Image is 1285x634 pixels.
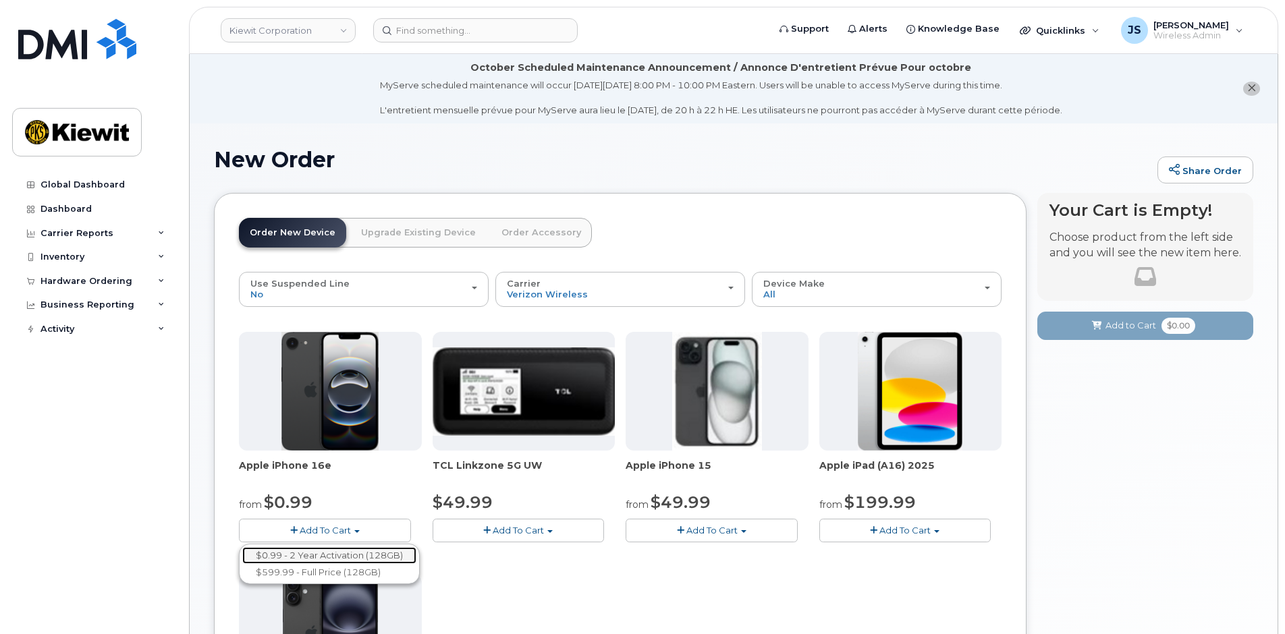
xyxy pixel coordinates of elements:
[433,492,493,512] span: $49.99
[495,272,745,307] button: Carrier Verizon Wireless
[242,547,416,564] a: $0.99 - 2 Year Activation (128GB)
[819,519,991,542] button: Add To Cart
[239,218,346,248] a: Order New Device
[1161,318,1195,334] span: $0.00
[763,278,825,289] span: Device Make
[239,459,422,486] div: Apple iPhone 16e
[858,332,962,451] img: ipad_11.png
[380,79,1062,117] div: MyServe scheduled maintenance will occur [DATE][DATE] 8:00 PM - 10:00 PM Eastern. Users will be u...
[214,148,1151,171] h1: New Order
[626,498,649,511] small: from
[281,332,379,451] img: iphone16e.png
[752,272,1002,307] button: Device Make All
[470,61,971,75] div: October Scheduled Maintenance Announcement / Annonce D'entretient Prévue Pour octobre
[239,498,262,511] small: from
[1243,82,1260,96] button: close notification
[239,519,411,542] button: Add To Cart
[1226,575,1275,624] iframe: Messenger Launcher
[507,289,588,299] span: Verizon Wireless
[433,459,616,486] div: TCL Linkzone 5G UW
[507,278,541,289] span: Carrier
[350,218,487,248] a: Upgrade Existing Device
[672,332,762,451] img: iphone15.jpg
[250,289,263,299] span: No
[1037,312,1253,339] button: Add to Cart $0.00
[1049,230,1241,261] p: Choose product from the left side and you will see the new item here.
[1105,319,1156,332] span: Add to Cart
[264,492,312,512] span: $0.99
[239,272,489,307] button: Use Suspended Line No
[819,498,842,511] small: from
[763,289,775,299] span: All
[1157,156,1253,183] a: Share Order
[686,525,738,536] span: Add To Cart
[250,278,350,289] span: Use Suspended Line
[844,492,916,512] span: $199.99
[300,525,351,536] span: Add To Cart
[626,519,798,542] button: Add To Cart
[651,492,711,512] span: $49.99
[1049,201,1241,219] h4: Your Cart is Empty!
[242,564,416,581] a: $599.99 - Full Price (128GB)
[819,459,1002,486] div: Apple iPad (A16) 2025
[879,525,931,536] span: Add To Cart
[433,347,616,436] img: linkzone5g.png
[493,525,544,536] span: Add To Cart
[626,459,809,486] div: Apple iPhone 15
[491,218,592,248] a: Order Accessory
[433,519,605,542] button: Add To Cart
